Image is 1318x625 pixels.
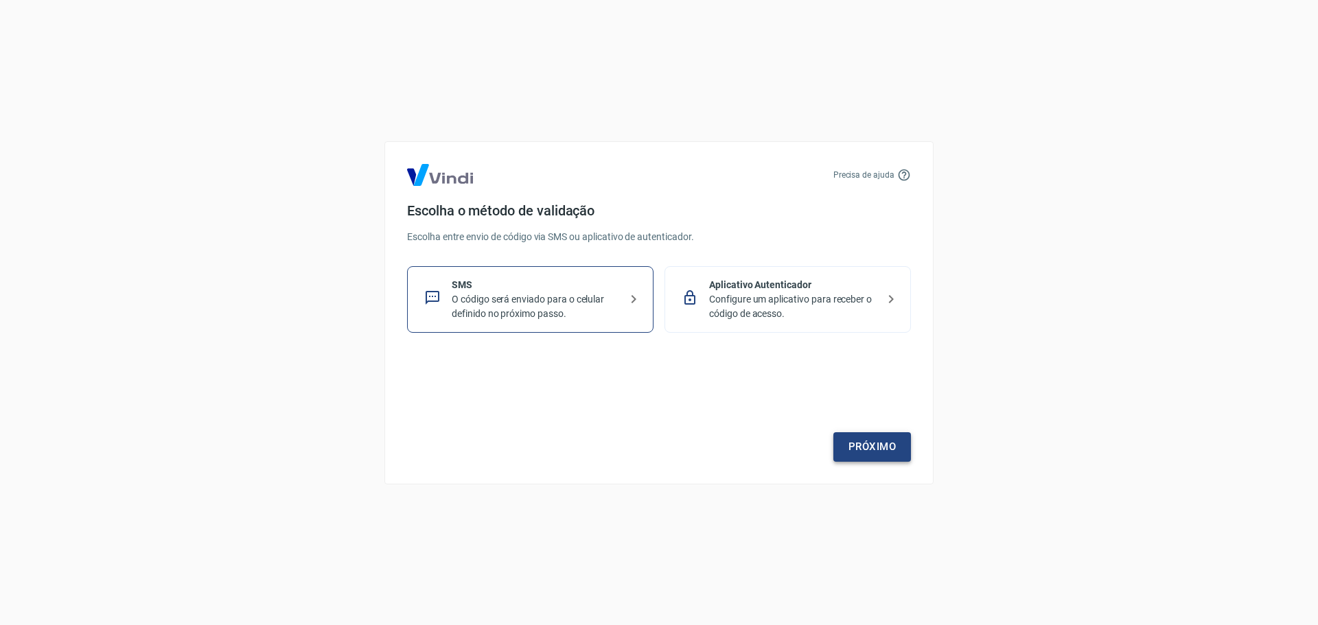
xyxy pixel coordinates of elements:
[407,164,473,186] img: Logo Vind
[709,278,877,292] p: Aplicativo Autenticador
[833,169,894,181] p: Precisa de ajuda
[407,202,911,219] h4: Escolha o método de validação
[664,266,911,333] div: Aplicativo AutenticadorConfigure um aplicativo para receber o código de acesso.
[407,230,911,244] p: Escolha entre envio de código via SMS ou aplicativo de autenticador.
[407,266,654,333] div: SMSO código será enviado para o celular definido no próximo passo.
[452,292,620,321] p: O código será enviado para o celular definido no próximo passo.
[709,292,877,321] p: Configure um aplicativo para receber o código de acesso.
[833,432,911,461] a: Próximo
[452,278,620,292] p: SMS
